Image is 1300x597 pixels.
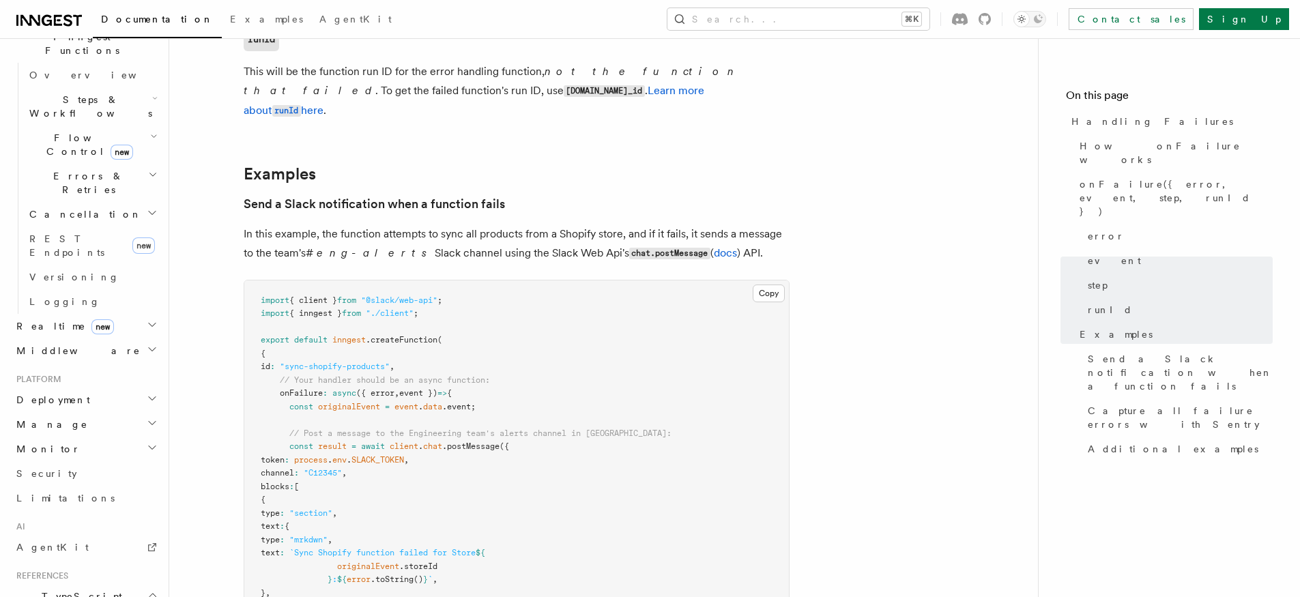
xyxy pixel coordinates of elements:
[261,548,280,557] span: text
[423,441,442,451] span: chat
[351,455,404,465] span: SLACK_TOKEN
[1082,297,1273,322] a: runId
[366,308,414,318] span: "./client"
[289,441,313,451] span: const
[1080,139,1273,166] span: How onFailure works
[1066,87,1273,109] h4: On this page
[16,493,115,504] span: Limitations
[447,388,452,398] span: {
[11,63,160,314] div: Inngest Functions
[24,289,160,314] a: Logging
[24,63,160,87] a: Overview
[111,145,133,160] span: new
[244,62,790,121] p: This will be the function run ID for the error handling function, . To get the failed function's ...
[1088,404,1273,431] span: Capture all failure errors with Sentry
[361,441,385,451] span: await
[385,402,390,411] span: =
[24,265,160,289] a: Versioning
[11,418,88,431] span: Manage
[1088,229,1125,243] span: error
[280,375,490,385] span: // Your handler should be an async function:
[332,455,347,465] span: env
[328,574,332,584] span: }
[11,412,160,437] button: Manage
[261,468,294,478] span: channel
[1088,442,1258,456] span: Additional examples
[319,14,392,25] span: AgentKit
[289,308,342,318] span: { inngest }
[328,455,332,465] span: .
[318,441,347,451] span: result
[261,508,280,518] span: type
[418,441,423,451] span: .
[394,388,399,398] span: ,
[1088,303,1133,317] span: runId
[11,442,81,456] span: Monitor
[11,344,141,358] span: Middleware
[371,574,414,584] span: .toString
[1082,347,1273,398] a: Send a Slack notification when a function fails
[311,4,400,37] a: AgentKit
[476,548,485,557] span: ${
[29,70,170,81] span: Overview
[347,455,351,465] span: .
[222,4,311,37] a: Examples
[337,295,356,305] span: from
[261,308,289,318] span: import
[24,169,148,196] span: Errors & Retries
[11,388,160,412] button: Deployment
[1074,322,1273,347] a: Examples
[1082,398,1273,437] a: Capture all failure errors with Sentry
[261,495,265,504] span: {
[244,84,704,117] a: Learn more aboutrunIdhere
[93,4,222,38] a: Documentation
[244,164,316,184] a: Examples
[500,441,509,451] span: ({
[306,246,435,259] em: #eng-alerts
[414,574,423,584] span: ()
[564,85,645,97] code: [DOMAIN_NAME]_id
[289,508,332,518] span: "section"
[1080,327,1153,341] span: Examples
[244,194,505,214] a: Send a Slack notification when a function fails
[24,202,160,227] button: Cancellation
[437,388,447,398] span: =>
[11,570,68,581] span: References
[423,574,428,584] span: }
[29,296,100,307] span: Logging
[418,402,423,411] span: .
[399,562,437,571] span: .storeId
[437,295,442,305] span: ;
[11,338,160,363] button: Middleware
[11,535,160,559] a: AgentKit
[272,105,301,117] code: runId
[347,574,371,584] span: error
[261,349,265,358] span: {
[11,437,160,461] button: Monitor
[285,455,289,465] span: :
[714,246,737,259] a: docs
[285,521,289,531] span: {
[24,93,152,120] span: Steps & Workflows
[404,455,409,465] span: ,
[11,461,160,486] a: Security
[24,164,160,202] button: Errors & Retries
[390,441,418,451] span: client
[11,25,160,63] button: Inngest Functions
[351,441,356,451] span: =
[16,542,89,553] span: AgentKit
[11,30,147,57] span: Inngest Functions
[442,441,500,451] span: .postMessage
[1088,254,1141,267] span: event
[337,562,399,571] span: originalEvent
[1088,352,1273,393] span: Send a Slack notification when a function fails
[101,14,214,25] span: Documentation
[261,535,280,544] span: type
[304,468,342,478] span: "C12345"
[289,295,337,305] span: { client }
[24,131,150,158] span: Flow Control
[280,362,390,371] span: "sync-shopify-products"
[442,402,476,411] span: .event;
[280,508,285,518] span: :
[366,335,437,345] span: .createFunction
